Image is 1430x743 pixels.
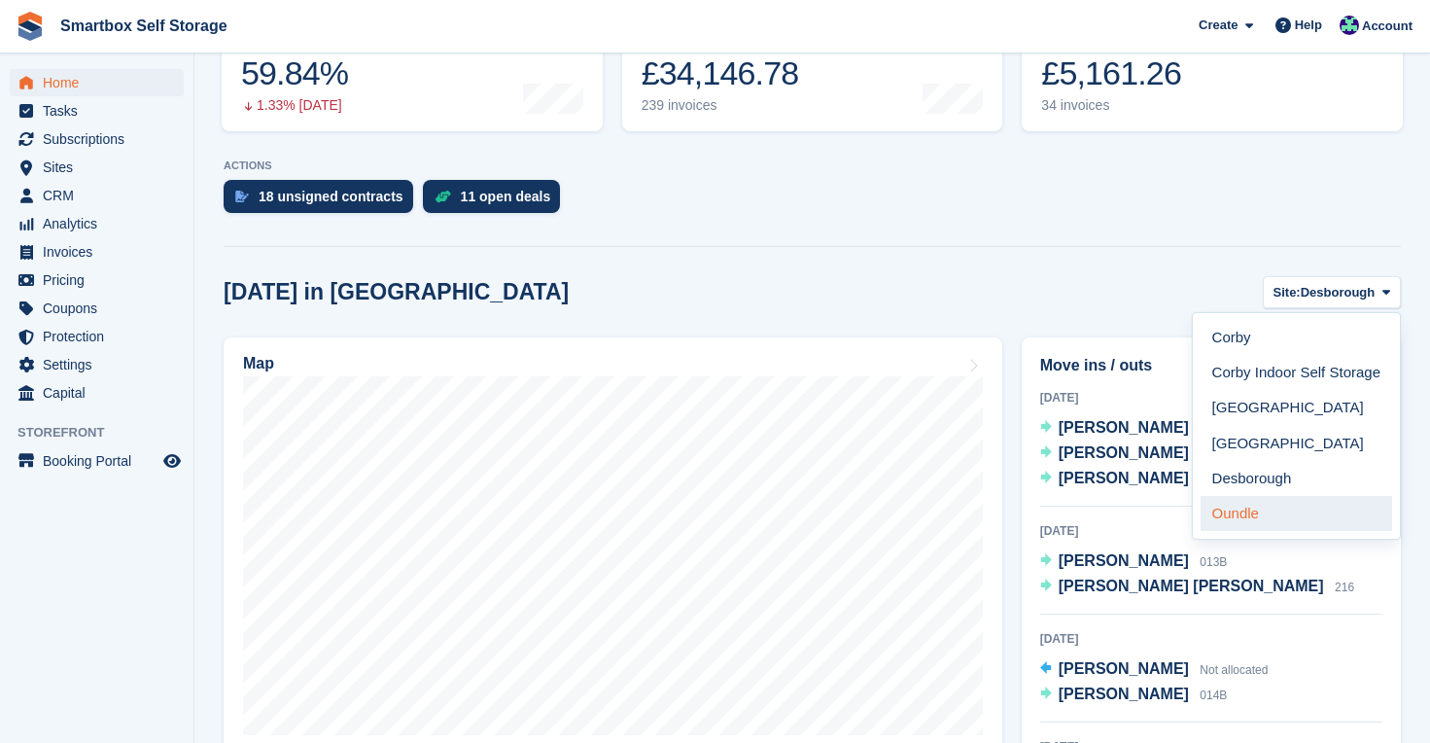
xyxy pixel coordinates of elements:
[222,8,603,131] a: Occupancy 59.84% 1.33% [DATE]
[1340,16,1359,35] img: Roger Canham
[43,125,159,153] span: Subscriptions
[52,10,235,42] a: Smartbox Self Storage
[1201,496,1392,531] a: Oundle
[1201,461,1392,496] a: Desborough
[1040,683,1228,708] a: [PERSON_NAME] 014B
[1040,549,1228,575] a: [PERSON_NAME] 013B
[1059,660,1189,677] span: [PERSON_NAME]
[10,69,184,96] a: menu
[43,447,159,475] span: Booking Portal
[43,238,159,265] span: Invoices
[43,97,159,124] span: Tasks
[1040,575,1354,600] a: [PERSON_NAME] [PERSON_NAME] 216
[43,266,159,294] span: Pricing
[1201,426,1392,461] a: [GEOGRAPHIC_DATA]
[10,351,184,378] a: menu
[1059,444,1189,461] span: [PERSON_NAME]
[1199,16,1238,35] span: Create
[10,238,184,265] a: menu
[10,447,184,475] a: menu
[1041,97,1181,114] div: 34 invoices
[43,295,159,322] span: Coupons
[10,182,184,209] a: menu
[1059,578,1324,594] span: [PERSON_NAME] [PERSON_NAME]
[1040,467,1220,492] a: [PERSON_NAME] 005
[17,423,193,442] span: Storefront
[1200,689,1227,702] span: 014B
[259,189,403,204] div: 18 unsigned contracts
[1335,581,1354,594] span: 216
[1201,356,1392,391] a: Corby Indoor Self Storage
[1041,53,1181,93] div: £5,161.26
[1040,442,1220,467] a: [PERSON_NAME] 106
[1362,17,1413,36] span: Account
[10,97,184,124] a: menu
[1059,470,1189,486] span: [PERSON_NAME]
[43,323,159,350] span: Protection
[10,379,184,407] a: menu
[642,97,799,114] div: 239 invoices
[235,191,249,202] img: contract_signature_icon-13c848040528278c33f63329250d36e43548de30e8caae1d1a13099fd9432cc5.svg
[423,180,571,223] a: 11 open deals
[43,182,159,209] span: CRM
[243,355,274,372] h2: Map
[1201,321,1392,356] a: Corby
[435,190,451,203] img: deal-1b604bf984904fb50ccaf53a9ad4b4a5d6e5aea283cecdc64d6e3604feb123c2.svg
[1040,389,1382,407] div: [DATE]
[43,154,159,181] span: Sites
[241,97,348,114] div: 1.33% [DATE]
[1263,276,1401,308] button: Site: Desborough
[1040,657,1269,683] a: [PERSON_NAME] Not allocated
[224,279,569,305] h2: [DATE] in [GEOGRAPHIC_DATA]
[10,154,184,181] a: menu
[1059,552,1189,569] span: [PERSON_NAME]
[1040,416,1220,442] a: [PERSON_NAME] 214
[1040,522,1382,540] div: [DATE]
[43,351,159,378] span: Settings
[10,323,184,350] a: menu
[461,189,551,204] div: 11 open deals
[1200,555,1227,569] span: 013B
[10,295,184,322] a: menu
[16,12,45,41] img: stora-icon-8386f47178a22dfd0bd8f6a31ec36ba5ce8667c1dd55bd0f319d3a0aa187defe.svg
[43,69,159,96] span: Home
[622,8,1003,131] a: Month-to-date sales £34,146.78 239 invoices
[1200,663,1268,677] span: Not allocated
[1059,419,1189,436] span: [PERSON_NAME]
[1301,283,1376,302] span: Desborough
[1040,354,1382,377] h2: Move ins / outs
[43,210,159,237] span: Analytics
[642,53,799,93] div: £34,146.78
[1040,630,1382,648] div: [DATE]
[10,210,184,237] a: menu
[1022,8,1403,131] a: Awaiting payment £5,161.26 34 invoices
[1059,686,1189,702] span: [PERSON_NAME]
[224,180,423,223] a: 18 unsigned contracts
[241,53,348,93] div: 59.84%
[1295,16,1322,35] span: Help
[224,159,1401,172] p: ACTIONS
[160,449,184,473] a: Preview store
[1201,391,1392,426] a: [GEOGRAPHIC_DATA]
[1273,283,1301,302] span: Site:
[10,125,184,153] a: menu
[43,379,159,407] span: Capital
[10,266,184,294] a: menu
